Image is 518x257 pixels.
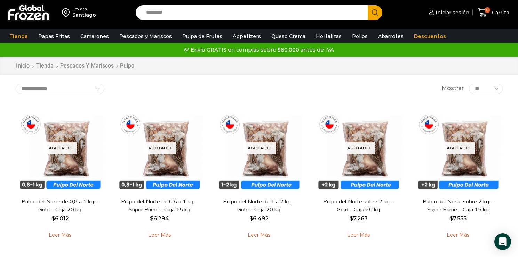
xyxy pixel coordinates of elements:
a: Pulpo del Norte de 0,8 a 1 kg – Gold – Caja 20 kg [20,198,100,214]
a: Hortalizas [312,30,345,43]
p: Agotado [243,142,276,154]
a: Pescados y Mariscos [116,30,175,43]
a: Inicio [16,62,30,70]
a: Camarones [77,30,112,43]
a: Abarrotes [375,30,407,43]
a: Queso Crema [268,30,309,43]
div: Santiago [72,11,96,18]
div: Open Intercom Messenger [494,233,511,250]
span: Carrito [490,9,509,16]
a: Pescados y Mariscos [60,62,114,70]
a: Tienda [36,62,54,70]
bdi: 7.263 [350,215,368,222]
span: Iniciar sesión [434,9,469,16]
a: Pollos [349,30,371,43]
p: Agotado [44,142,77,154]
span: Mostrar [441,85,464,93]
a: Pulpo del Norte de 0,8 a 1 kg – Super Prime – Caja 15 kg [119,198,199,214]
a: Descuentos [411,30,449,43]
span: $ [51,215,55,222]
a: Pulpo del Norte sobre 2 kg – Gold – Caja 20 kg [318,198,398,214]
span: $ [249,215,253,222]
a: Pulpo del Norte de 1 a 2 kg – Gold – Caja 20 kg [219,198,299,214]
a: Papas Fritas [35,30,73,43]
span: $ [350,215,353,222]
h1: Pulpo [120,62,134,69]
select: Pedido de la tienda [16,84,104,94]
a: Tienda [6,30,31,43]
bdi: 6.012 [51,215,69,222]
a: Leé más sobre “Pulpo del Norte de 0,8 a 1 kg - Super Prime - Caja 15 kg” [137,228,182,243]
a: Leé más sobre “Pulpo del Norte de 1 a 2 kg - Gold - Caja 20 kg” [237,228,281,243]
img: address-field-icon.svg [62,7,72,18]
span: $ [150,215,153,222]
a: Appetizers [229,30,264,43]
bdi: 6.492 [249,215,269,222]
a: 0 Carrito [476,5,511,21]
p: Agotado [442,142,475,154]
a: Iniciar sesión [427,6,469,20]
a: Leé más sobre “Pulpo del Norte sobre 2 kg - Super Prime - Caja 15 kg” [436,228,480,243]
p: Agotado [143,142,176,154]
p: Agotado [342,142,375,154]
bdi: 7.555 [449,215,467,222]
a: Leé más sobre “Pulpo del Norte sobre 2 kg - Gold - Caja 20 kg” [336,228,381,243]
a: Pulpa de Frutas [179,30,226,43]
span: 0 [485,7,490,13]
span: $ [449,215,453,222]
button: Search button [368,5,382,20]
a: Pulpo del Norte sobre 2 kg – Super Prime – Caja 15 kg [418,198,498,214]
nav: Breadcrumb [16,62,134,70]
div: Enviar a [72,7,96,11]
bdi: 6.294 [150,215,169,222]
a: Leé más sobre “Pulpo del Norte de 0,8 a 1 kg - Gold - Caja 20 kg” [38,228,82,243]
